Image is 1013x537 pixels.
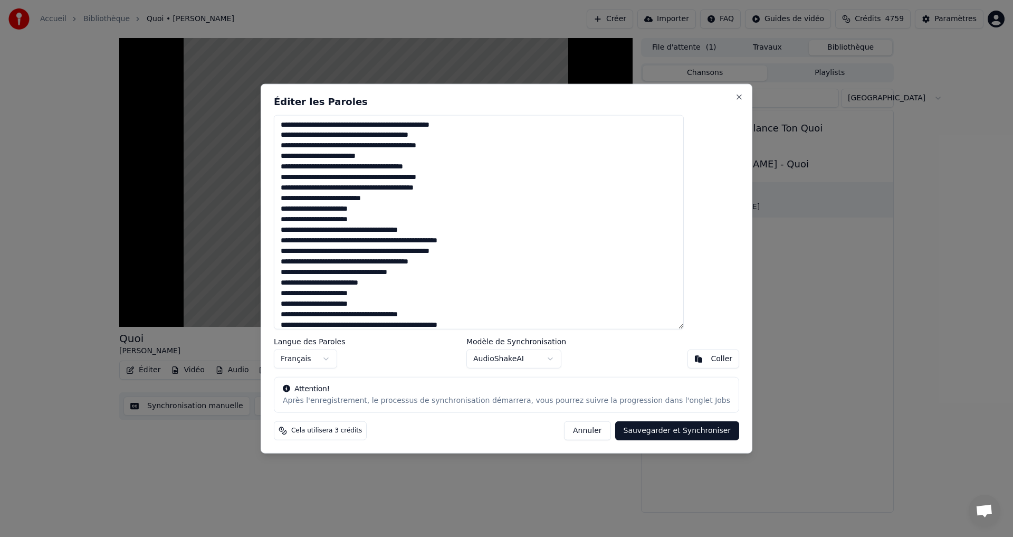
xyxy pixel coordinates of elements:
[711,354,733,364] div: Coller
[291,427,362,435] span: Cela utilisera 3 crédits
[466,338,566,345] label: Modèle de Synchronisation
[687,350,740,369] button: Coller
[274,97,739,106] h2: Éditer les Paroles
[564,421,610,440] button: Annuler
[615,421,740,440] button: Sauvegarder et Synchroniser
[283,384,730,394] div: Attention!
[274,338,346,345] label: Langue des Paroles
[283,395,730,406] div: Après l'enregistrement, le processus de synchronisation démarrera, vous pourrez suivre la progres...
